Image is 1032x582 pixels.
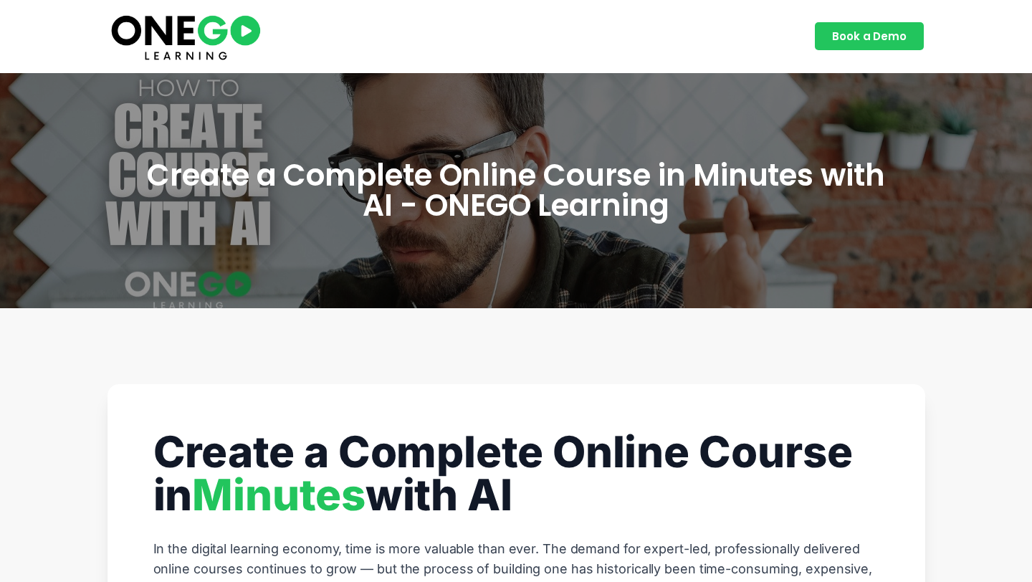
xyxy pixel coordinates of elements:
[832,31,907,42] span: Book a Demo
[192,469,365,520] span: Minutes
[815,22,924,50] a: Book a Demo
[153,430,879,516] h1: Create a Complete Online Course in with AI
[139,161,893,221] h1: Create a Complete Online Course in Minutes with AI - ONEGO Learning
